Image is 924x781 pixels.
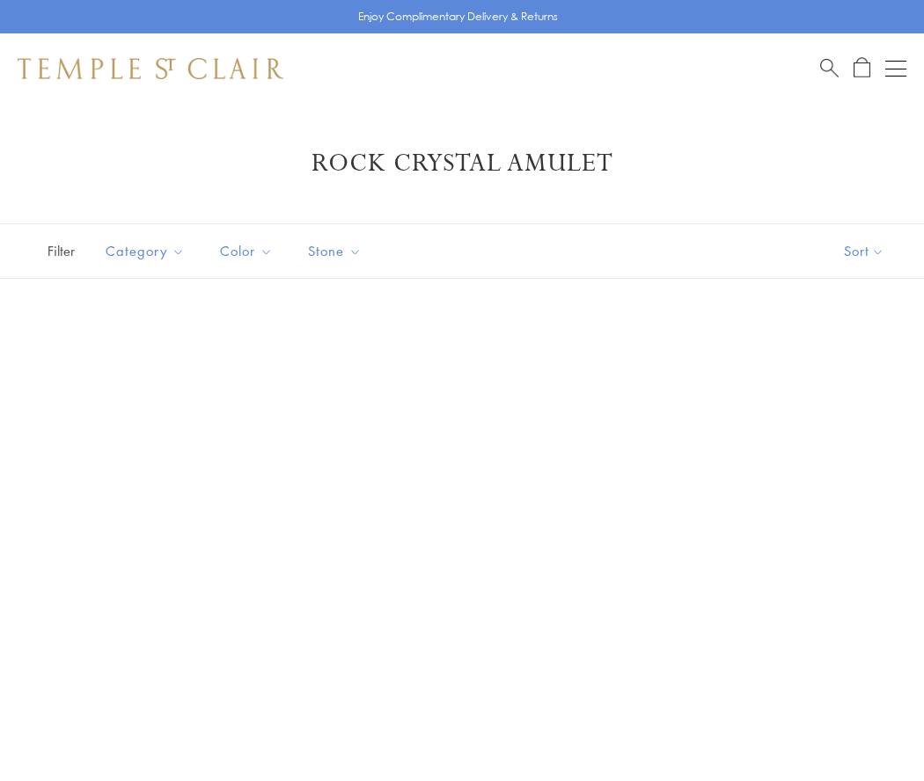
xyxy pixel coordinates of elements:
[854,57,870,79] a: Open Shopping Bag
[358,8,558,26] p: Enjoy Complimentary Delivery & Returns
[92,231,198,271] button: Category
[804,224,924,278] button: Show sort by
[97,240,198,262] span: Category
[211,240,286,262] span: Color
[885,58,906,79] button: Open navigation
[299,240,375,262] span: Stone
[207,231,286,271] button: Color
[18,58,283,79] img: Temple St. Clair
[295,231,375,271] button: Stone
[44,148,880,179] h1: Rock Crystal Amulet
[820,57,839,79] a: Search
